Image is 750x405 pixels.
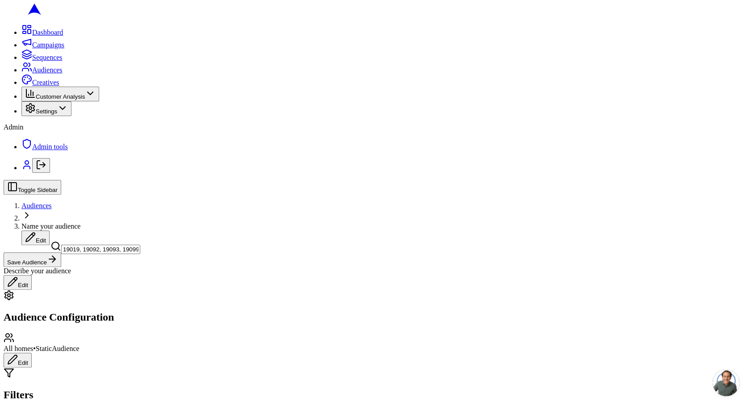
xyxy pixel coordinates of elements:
span: Dashboard [32,29,63,36]
span: Name your audience [21,222,80,230]
span: Describe your audience [4,267,71,275]
input: Type or paste zip codes (separated by comma or space) [61,245,140,254]
button: Edit [21,230,50,245]
span: Sequences [32,54,63,61]
span: Edit [36,237,46,244]
nav: breadcrumb [4,202,746,245]
span: Edit [18,282,28,288]
span: All homes [4,345,33,352]
button: Edit [4,353,32,367]
a: Sequences [21,54,63,61]
span: Static Audience [36,345,80,352]
span: Settings [36,108,57,115]
button: Toggle Sidebar [4,180,61,195]
a: Admin tools [21,143,68,150]
a: Dashboard [21,29,63,36]
h2: Filters [4,389,746,401]
button: Settings [21,101,71,116]
a: Audiences [21,66,63,74]
button: Save Audience [4,252,61,267]
span: Audiences [32,66,63,74]
a: Creatives [21,79,59,86]
span: Admin tools [32,143,68,150]
span: Campaigns [32,41,64,49]
span: Customer Analysis [36,93,85,100]
button: Edit [4,275,32,290]
h2: Audience Configuration [4,311,746,323]
a: Campaigns [21,41,64,49]
span: • [33,345,36,352]
span: Toggle Sidebar [18,187,58,193]
span: Creatives [32,79,59,86]
div: Admin [4,123,746,131]
div: Open chat [712,369,739,396]
a: Audiences [21,202,52,209]
button: Log out [32,158,50,173]
button: Customer Analysis [21,87,99,101]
